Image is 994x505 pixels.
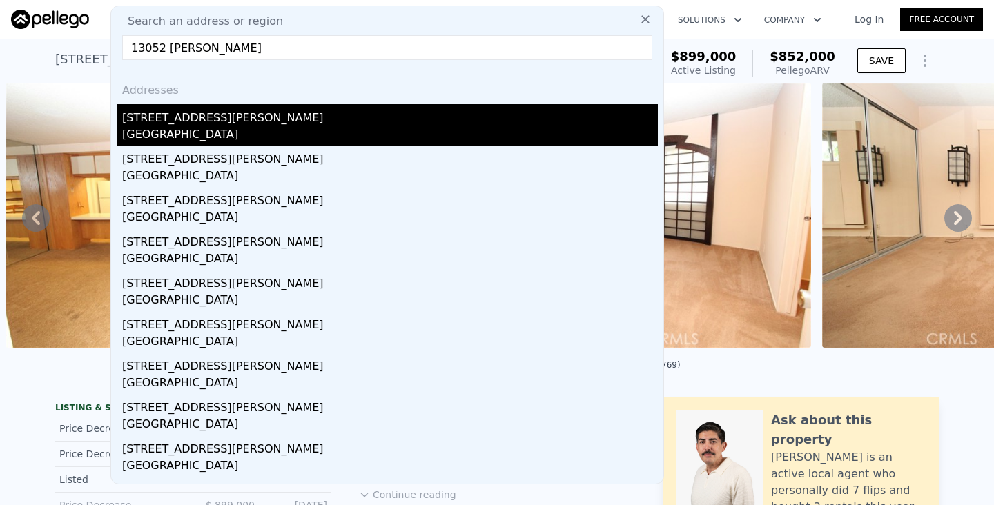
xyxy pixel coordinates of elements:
[122,168,658,187] div: [GEOGRAPHIC_DATA]
[911,47,939,75] button: Show Options
[59,447,182,461] div: Price Decrease
[6,83,403,348] img: Sale: 167376482 Parcel: 63387568
[55,50,304,69] div: [STREET_ADDRESS] , Cypress , CA 90630
[359,488,456,502] button: Continue reading
[122,209,658,228] div: [GEOGRAPHIC_DATA]
[122,228,658,250] div: [STREET_ADDRESS][PERSON_NAME]
[122,416,658,435] div: [GEOGRAPHIC_DATA]
[770,49,835,63] span: $852,000
[671,49,737,63] span: $899,000
[122,126,658,146] div: [GEOGRAPHIC_DATA]
[122,435,658,457] div: [STREET_ADDRESS][PERSON_NAME]
[122,457,658,477] div: [GEOGRAPHIC_DATA]
[122,292,658,311] div: [GEOGRAPHIC_DATA]
[122,270,658,292] div: [STREET_ADDRESS][PERSON_NAME]
[122,35,652,60] input: Enter an address, city, region, neighborhood or zip code
[122,187,658,209] div: [STREET_ADDRESS][PERSON_NAME]
[11,10,89,29] img: Pellego
[770,63,835,77] div: Pellego ARV
[857,48,906,73] button: SAVE
[838,12,900,26] a: Log In
[122,477,658,499] div: [STREET_ADDRESS][PERSON_NAME]
[122,353,658,375] div: [STREET_ADDRESS][PERSON_NAME]
[122,375,658,394] div: [GEOGRAPHIC_DATA]
[122,250,658,270] div: [GEOGRAPHIC_DATA]
[753,8,832,32] button: Company
[59,422,182,435] div: Price Decrease
[117,71,658,104] div: Addresses
[771,410,925,449] div: Ask about this property
[122,333,658,353] div: [GEOGRAPHIC_DATA]
[122,146,658,168] div: [STREET_ADDRESS][PERSON_NAME]
[667,8,753,32] button: Solutions
[55,402,331,416] div: LISTING & SALE HISTORY
[122,104,658,126] div: [STREET_ADDRESS][PERSON_NAME]
[122,394,658,416] div: [STREET_ADDRESS][PERSON_NAME]
[900,8,983,31] a: Free Account
[122,311,658,333] div: [STREET_ADDRESS][PERSON_NAME]
[59,473,182,486] div: Listed
[117,13,283,30] span: Search an address or region
[671,65,736,76] span: Active Listing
